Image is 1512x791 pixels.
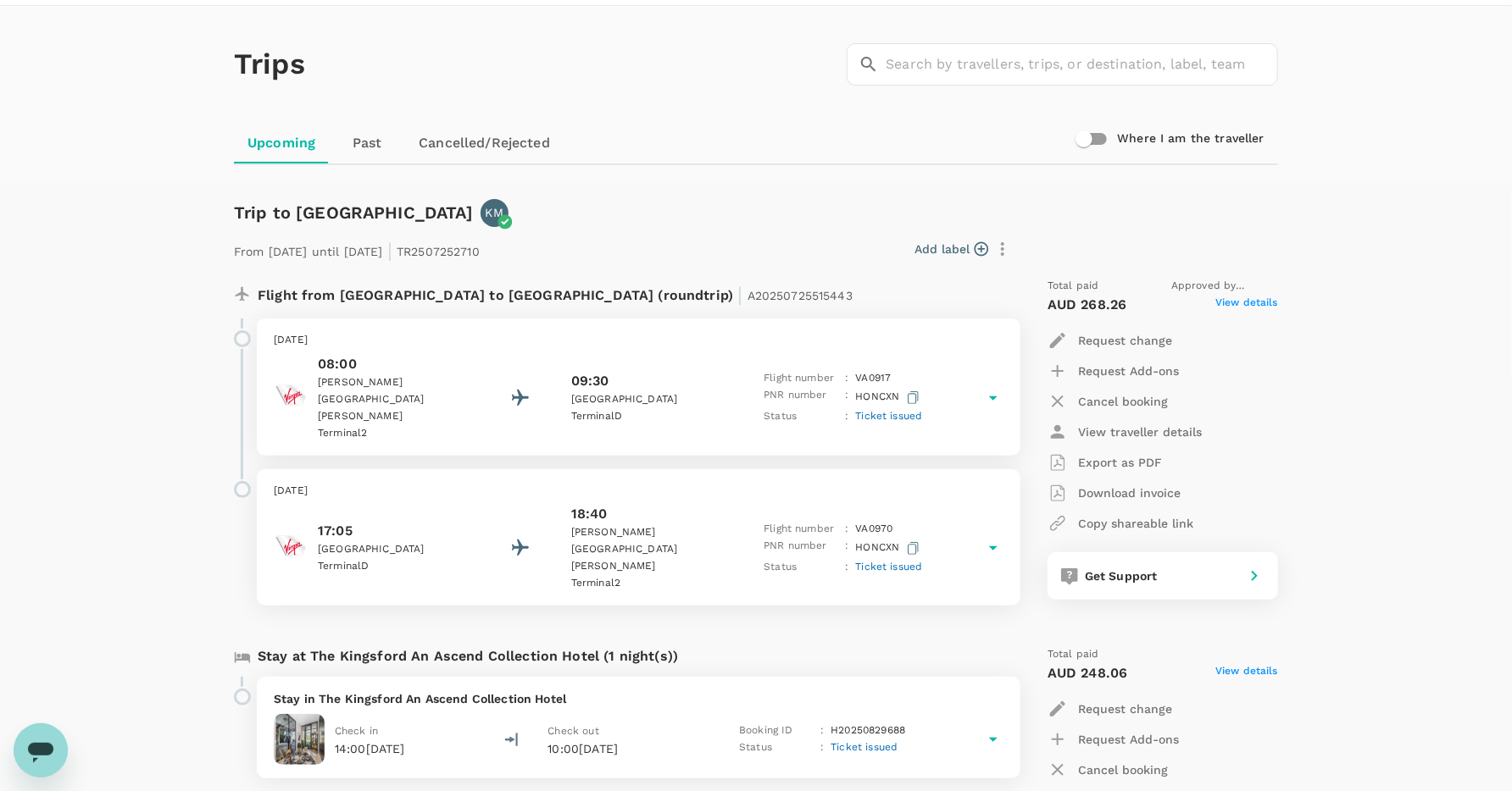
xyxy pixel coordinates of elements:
[855,410,922,422] span: Ticket issued
[1215,295,1278,315] span: View details
[234,199,474,226] h6: Trip to [GEOGRAPHIC_DATA]
[335,740,405,757] p: 14:00[DATE]
[855,387,922,408] p: HONCXN
[1078,362,1179,379] p: Request Add-ons
[318,558,470,575] p: Terminal D
[831,722,905,739] p: H20250829688
[1048,325,1172,356] button: Request change
[1048,356,1179,386] button: Request Add-ons
[1078,423,1202,440] p: View traveller details
[739,722,814,739] p: Booking ID
[845,387,848,408] p: :
[845,559,848,576] p: :
[318,521,470,541] p: 17:05
[855,561,922,573] span: Ticket issued
[258,278,853,308] p: Flight from [GEOGRAPHIC_DATA] to [GEOGRAPHIC_DATA] (roundtrip)
[234,6,305,123] h1: Trips
[820,739,824,756] p: :
[855,538,922,559] p: HONCXN
[1048,278,1099,295] span: Total paid
[1048,646,1099,663] span: Total paid
[1048,755,1168,785] button: Cancel booking
[764,521,838,538] p: Flight number
[318,541,470,558] p: [GEOGRAPHIC_DATA]
[571,391,724,408] p: [GEOGRAPHIC_DATA]
[1171,278,1278,295] span: Approved by
[1048,386,1168,417] button: Cancel booking
[845,370,848,387] p: :
[318,425,470,442] p: Terminal 2
[274,379,308,412] img: Virgin Australia
[14,723,68,777] iframe: Button to launch messaging window, conversation in progress
[274,483,1003,500] p: [DATE]
[1078,332,1172,349] p: Request change
[1078,393,1168,410] p: Cancel booking
[1078,761,1168,778] p: Cancel booking
[274,690,1003,707] p: Stay in The Kingsford An Ascend Collection Hotel
[739,739,814,756] p: Status
[764,387,838,408] p: PNR number
[855,370,891,387] p: VA 0917
[1078,731,1179,748] p: Request Add-ons
[1048,478,1181,508] button: Download invoice
[764,408,838,425] p: Status
[886,43,1278,86] input: Search by travellers, trips, or destination, label, team
[318,354,470,374] p: 08:00
[1215,663,1278,683] span: View details
[234,123,329,163] a: Upcoming
[571,408,724,425] p: Terminal D
[1048,724,1179,755] button: Request Add-ons
[1085,569,1158,583] span: Get Support
[387,239,392,263] span: |
[571,575,724,592] p: Terminal 2
[571,504,608,524] p: 18:40
[548,740,709,757] p: 10:00[DATE]
[914,241,988,257] button: Add label
[831,741,898,753] span: Ticket issued
[405,123,564,163] a: Cancelled/Rejected
[571,371,609,391] p: 09:30
[1048,447,1162,478] button: Export as PDF
[764,538,838,559] p: PNR number
[1117,130,1265,148] h6: Where I am the traveller
[1078,454,1162,471] p: Export as PDF
[258,646,678,667] p: Stay at The Kingsford An Ascend Collection Hotel (1 night(s))
[234,234,480,264] p: From [DATE] until [DATE] TR2507252710
[748,289,853,302] span: A20250725515443
[845,521,848,538] p: :
[335,725,378,737] span: Check in
[274,714,325,765] img: The Kingsford An Ascend Collection Hotel
[1078,484,1181,501] p: Download invoice
[1048,694,1172,724] button: Request change
[764,559,838,576] p: Status
[571,524,724,575] p: [PERSON_NAME][GEOGRAPHIC_DATA][PERSON_NAME]
[820,722,824,739] p: :
[855,521,892,538] p: VA 0970
[1048,295,1127,315] p: AUD 268.26
[1048,663,1128,683] p: AUD 248.06
[845,408,848,425] p: :
[274,332,1003,349] p: [DATE]
[764,370,838,387] p: Flight number
[1048,417,1202,447] button: View traveller details
[845,538,848,559] p: :
[737,283,742,307] span: |
[1048,508,1193,539] button: Copy shareable link
[329,123,405,163] a: Past
[1078,700,1172,717] p: Request change
[1078,515,1193,532] p: Copy shareable link
[548,725,599,737] span: Check out
[274,529,308,563] img: Virgin Australia
[318,374,470,425] p: [PERSON_NAME][GEOGRAPHIC_DATA][PERSON_NAME]
[486,204,503,221] p: KM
